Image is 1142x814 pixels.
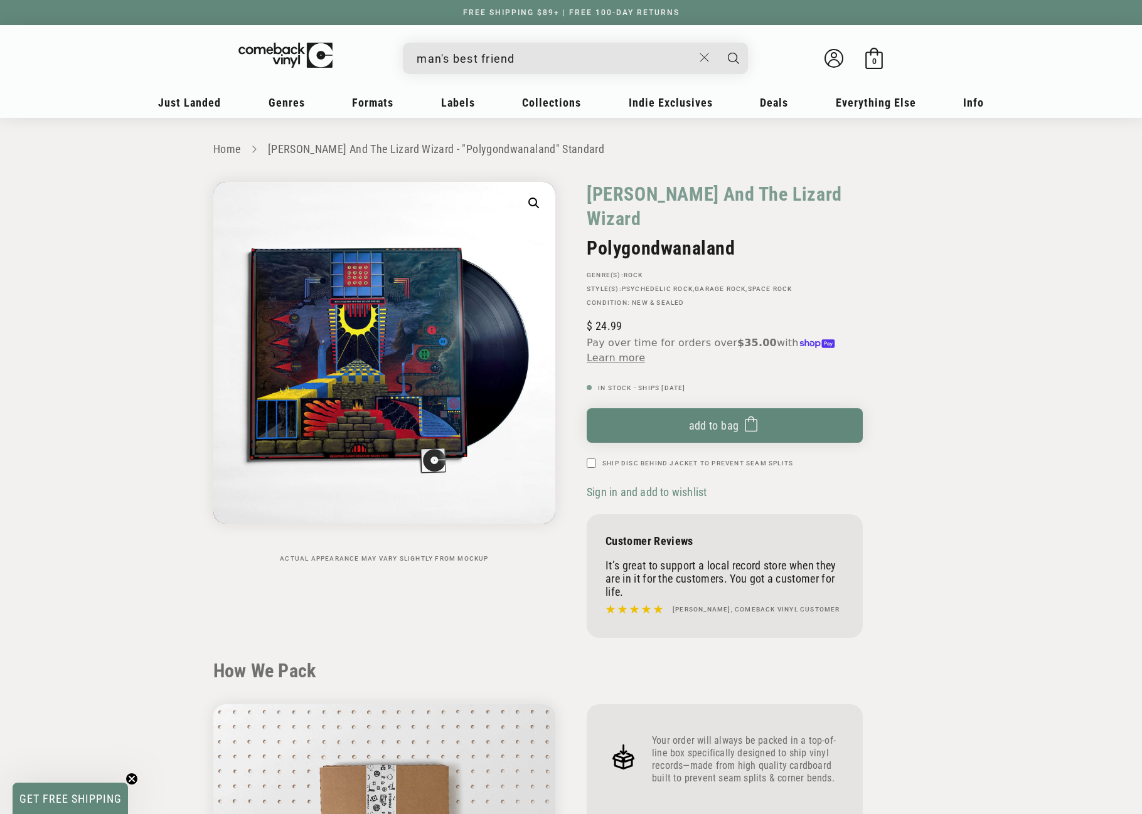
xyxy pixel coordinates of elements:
[269,96,305,109] span: Genres
[693,44,717,71] button: Close
[587,319,622,332] span: 24.99
[587,285,863,293] p: STYLE(S): , ,
[522,96,581,109] span: Collections
[268,142,604,156] a: [PERSON_NAME] And The Lizard Wizard - "Polygondwanaland" Standard
[689,419,739,432] span: Add to bag
[352,96,393,109] span: Formats
[441,96,475,109] span: Labels
[158,96,221,109] span: Just Landed
[587,408,863,443] button: Add to bag
[624,272,643,278] a: Rock
[587,485,707,499] span: Sign in and add to wishlist
[606,601,663,618] img: star5.svg
[963,96,984,109] span: Info
[673,605,840,615] h4: [PERSON_NAME], Comeback Vinyl customer
[403,43,748,74] div: Search
[587,319,592,332] span: $
[587,182,863,231] a: [PERSON_NAME] And The Lizard Wizard
[760,96,788,109] span: Deals
[748,285,792,292] a: Space Rock
[13,783,128,814] div: GET FREE SHIPPINGClose teaser
[587,384,863,392] p: In Stock - Ships [DATE]
[587,485,710,499] button: Sign in and add to wishlist
[213,660,929,682] h2: How We Pack
[602,458,793,468] label: Ship Disc Behind Jacket To Prevent Seam Splits
[125,773,138,785] button: Close teaser
[587,299,863,307] p: Condition: New & Sealed
[213,142,240,156] a: Home
[629,96,713,109] span: Indie Exclusives
[19,792,122,805] span: GET FREE SHIPPING
[695,285,745,292] a: Garage Rock
[606,559,844,598] p: It’s great to support a local record store when they are in it for the customers. You got a custo...
[872,56,877,66] span: 0
[213,140,929,159] nav: breadcrumbs
[622,285,693,292] a: Psychedelic Rock
[606,534,844,547] p: Customer Reviews
[606,739,642,775] img: Frame_4.png
[836,96,916,109] span: Everything Else
[213,555,555,563] p: Actual appearance may vary slightly from mockup
[587,237,863,259] h2: Polygondwanaland
[451,8,692,17] a: FREE SHIPPING $89+ | FREE 100-DAY RETURNS
[718,43,749,74] button: Search
[587,272,863,279] p: GENRE(S):
[417,46,693,71] input: When autocomplete results are available use up and down arrows to review and enter to select
[213,182,555,563] media-gallery: Gallery Viewer
[652,734,844,785] p: Your order will always be packed in a top-of-line box specifically designed to ship vinyl records...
